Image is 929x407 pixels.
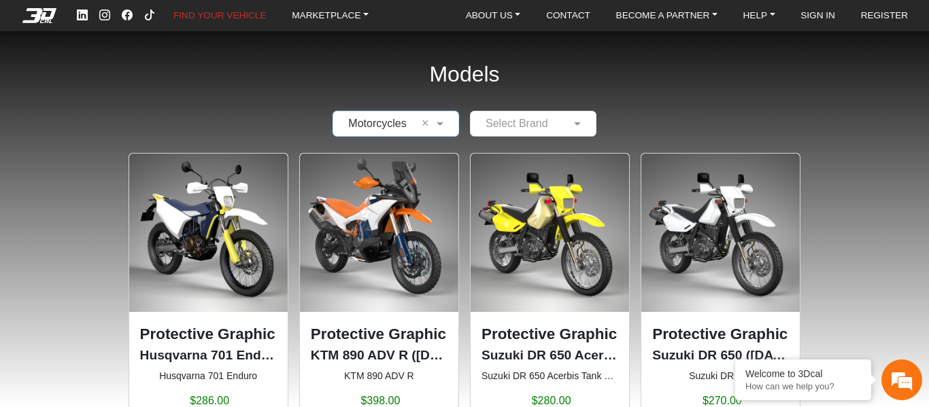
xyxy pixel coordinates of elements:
[652,323,789,346] p: Protective Graphic Kit
[482,323,618,346] p: Protective Graphic Kit
[7,249,259,297] textarea: Type your message and hit 'Enter'
[652,369,789,383] small: Suzuki DR 650
[79,107,188,236] span: We're online!
[611,7,723,24] a: BECOME A PARTNER
[482,369,618,383] small: Suzuki DR 650 Acerbis Tank 5.3 Gl
[15,70,35,90] div: Navigation go back
[140,323,277,346] p: Protective Graphic Kit
[140,369,277,383] small: Husqvarna 701 Enduro
[482,346,618,366] p: Suzuki DR 650 Acerbis Tank 5.3 Gl (1996-2024)
[7,321,91,330] span: Conversation
[738,7,781,24] a: HELP
[311,369,447,383] small: KTM 890 ADV R
[745,381,861,391] p: How can we help you?
[311,323,447,346] p: Protective Graphic Kit
[91,71,249,89] div: Chat with us now
[745,368,861,379] div: Welcome to 3Dcal
[91,297,175,339] div: FAQs
[311,346,447,366] p: KTM 890 ADV R (2023-2025)
[422,116,433,132] span: Clean Field
[795,7,841,24] a: SIGN IN
[641,154,800,312] img: DR 6501996-2024
[140,346,277,366] p: Husqvarna 701 Enduro (2016-2024)
[168,7,271,24] a: FIND YOUR VEHICLE
[429,43,499,105] h2: Models
[471,154,629,312] img: DR 650Acerbis Tank 5.3 Gl1996-2024
[460,7,526,24] a: ABOUT US
[856,7,914,24] a: REGISTER
[175,297,259,339] div: Articles
[300,154,458,312] img: 890 ADV R null2023-2025
[652,346,789,366] p: Suzuki DR 650 (1996-2024)
[223,7,256,39] div: Minimize live chat window
[541,7,596,24] a: CONTACT
[286,7,374,24] a: MARKETPLACE
[129,154,288,312] img: 701 Enduronull2016-2024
